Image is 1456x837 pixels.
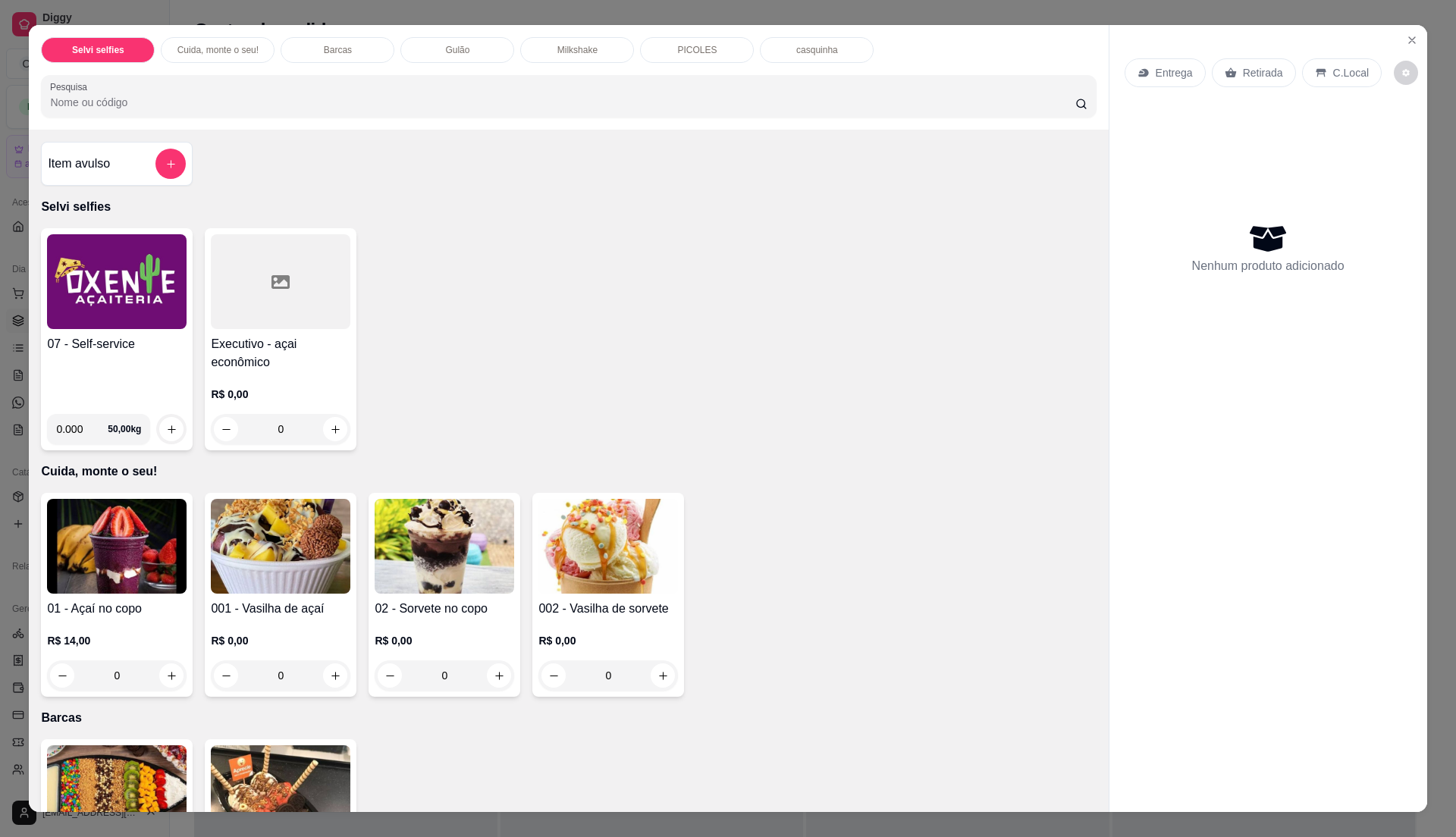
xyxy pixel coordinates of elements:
[1394,61,1418,85] button: decrease-product-quantity
[47,600,187,618] h4: 01 - Açaí no copo
[48,155,110,173] h4: Item avulso
[445,44,469,56] p: Gulão
[324,44,352,56] p: Barcas
[47,633,187,648] p: R$ 14,00
[155,149,186,179] button: add-separate-item
[1333,65,1369,80] p: C.Local
[211,600,350,618] h4: 001 - Vasilha de açaí
[796,44,838,56] p: casquinha
[1400,28,1424,52] button: Close
[375,499,514,594] img: product-image
[41,462,1096,481] p: Cuida, monte o seu!
[211,633,350,648] p: R$ 0,00
[1243,65,1283,80] p: Retirada
[211,499,350,594] img: product-image
[211,335,350,371] h4: Executivo - açai econômico
[538,600,678,618] h4: 002 - Vasilha de sorvete
[159,417,184,441] button: increase-product-quantity
[1156,65,1193,80] p: Entrega
[41,709,1096,727] p: Barcas
[375,600,514,618] h4: 02 - Sorvete no copo
[375,633,514,648] p: R$ 0,00
[47,499,187,594] img: product-image
[72,44,124,56] p: Selvi selfies
[47,335,187,353] h4: 07 - Self-service
[1192,257,1345,275] p: Nenhum produto adicionado
[177,44,259,56] p: Cuida, monte o seu!
[538,633,678,648] p: R$ 0,00
[56,414,108,444] input: 0.00
[50,95,1075,110] input: Pesquisa
[41,198,1096,216] p: Selvi selfies
[50,80,93,93] label: Pesquisa
[538,499,678,594] img: product-image
[47,234,187,329] img: product-image
[211,387,350,402] p: R$ 0,00
[677,44,717,56] p: PICOLES
[557,44,598,56] p: Milkshake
